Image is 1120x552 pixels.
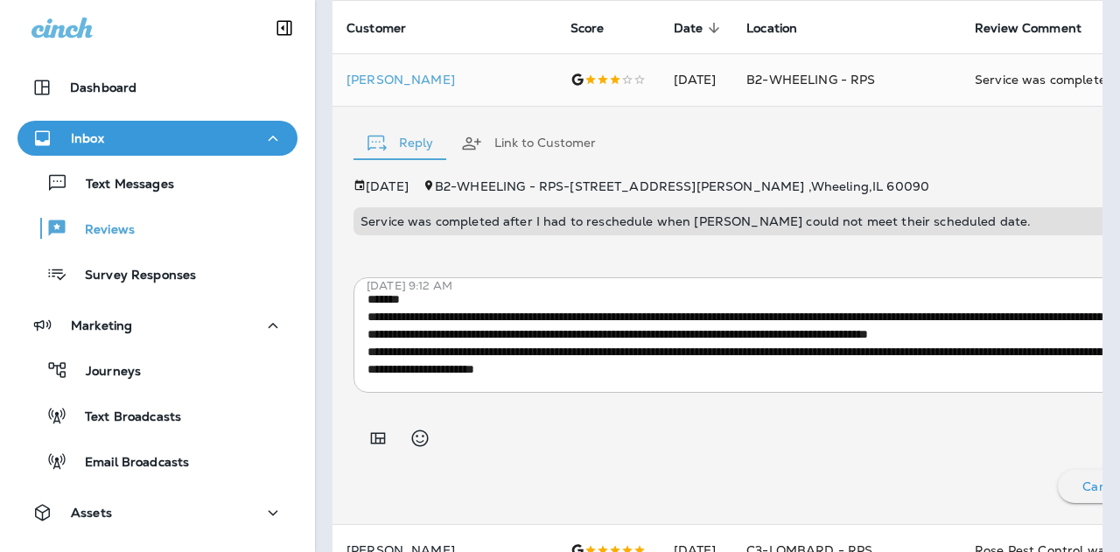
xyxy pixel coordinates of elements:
span: Date [674,20,726,36]
p: Email Broadcasts [67,455,189,472]
span: Location [746,20,820,36]
span: B2-WHEELING - RPS - [STREET_ADDRESS][PERSON_NAME] , Wheeling , IL 60090 [435,178,929,194]
button: Text Broadcasts [17,397,297,434]
button: Select an emoji [402,421,437,456]
p: Assets [71,506,112,520]
p: Dashboard [70,80,136,94]
span: Review Comment [975,21,1081,36]
button: Inbox [17,121,297,156]
p: [PERSON_NAME] [346,73,542,87]
p: Reviews [67,222,135,239]
span: Customer [346,20,429,36]
button: Survey Responses [17,255,297,292]
p: Text Messages [68,177,174,193]
p: Survey Responses [67,268,196,284]
button: Text Messages [17,164,297,201]
span: Score [570,21,605,36]
button: Marketing [17,308,297,343]
p: [DATE] [366,179,409,193]
button: Reviews [17,210,297,247]
p: Journeys [68,364,141,381]
span: Location [746,21,797,36]
p: Marketing [71,318,132,332]
button: Dashboard [17,70,297,105]
span: Date [674,21,703,36]
button: Collapse Sidebar [260,10,309,45]
span: B2-WHEELING - RPS [746,72,875,87]
p: Inbox [71,131,104,145]
button: Link to Customer [447,112,610,175]
div: Click to view Customer Drawer [346,73,542,87]
p: Text Broadcasts [67,409,181,426]
span: Customer [346,21,406,36]
button: Assets [17,495,297,530]
td: [DATE] [660,53,733,106]
button: Journeys [17,352,297,388]
span: Review Comment [975,20,1104,36]
button: Reply [353,112,447,175]
button: Email Broadcasts [17,443,297,479]
button: Add in a premade template [360,421,395,456]
span: Score [570,20,627,36]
